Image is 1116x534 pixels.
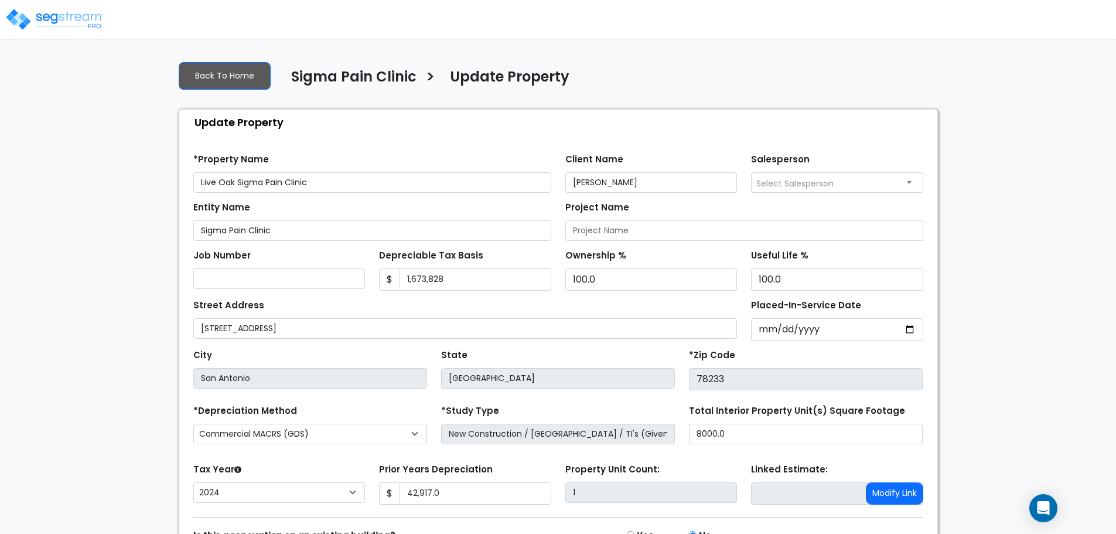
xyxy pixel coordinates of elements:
[441,69,569,93] a: Update Property
[179,62,271,90] a: Back To Home
[565,482,738,503] input: Building Count
[441,404,499,418] label: *Study Type
[379,463,493,477] label: Prior Years Depreciation
[565,268,738,291] input: Ownership
[425,67,435,90] h3: >
[185,110,937,135] div: Update Property
[751,268,923,291] input: Depreciation
[565,201,629,215] label: Project Name
[193,463,241,477] label: Tax Year
[5,8,104,31] img: logo_pro_r.png
[193,404,297,418] label: *Depreciation Method
[282,69,417,93] a: Sigma Pain Clinic
[689,368,923,390] input: Zip Code
[400,482,551,505] input: 0.00
[689,424,923,444] input: total square foot
[291,69,417,89] h4: Sigma Pain Clinic
[193,318,738,339] input: Street Address
[379,249,483,263] label: Depreciable Tax Basis
[450,69,569,89] h4: Update Property
[193,299,264,312] label: Street Address
[756,178,834,189] span: Select Salesperson
[751,249,808,263] label: Useful Life %
[193,249,251,263] label: Job Number
[565,172,738,193] input: Client Name
[866,482,923,505] button: Modify Link
[751,463,828,477] label: Linked Estimate:
[193,349,212,362] label: City
[400,268,551,291] input: 0.00
[689,404,905,418] label: Total Interior Property Unit(s) Square Footage
[751,299,861,312] label: Placed-In-Service Date
[193,201,250,215] label: Entity Name
[379,268,400,291] span: $
[565,249,626,263] label: Ownership %
[751,153,810,166] label: Salesperson
[193,172,551,193] input: Property Name
[379,482,400,505] span: $
[565,220,923,241] input: Project Name
[193,220,551,241] input: Entity Name
[689,349,735,362] label: *Zip Code
[193,153,269,166] label: *Property Name
[441,349,467,362] label: State
[1029,494,1057,522] div: Open Intercom Messenger
[565,463,660,477] label: Property Unit Count:
[565,153,623,166] label: Client Name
